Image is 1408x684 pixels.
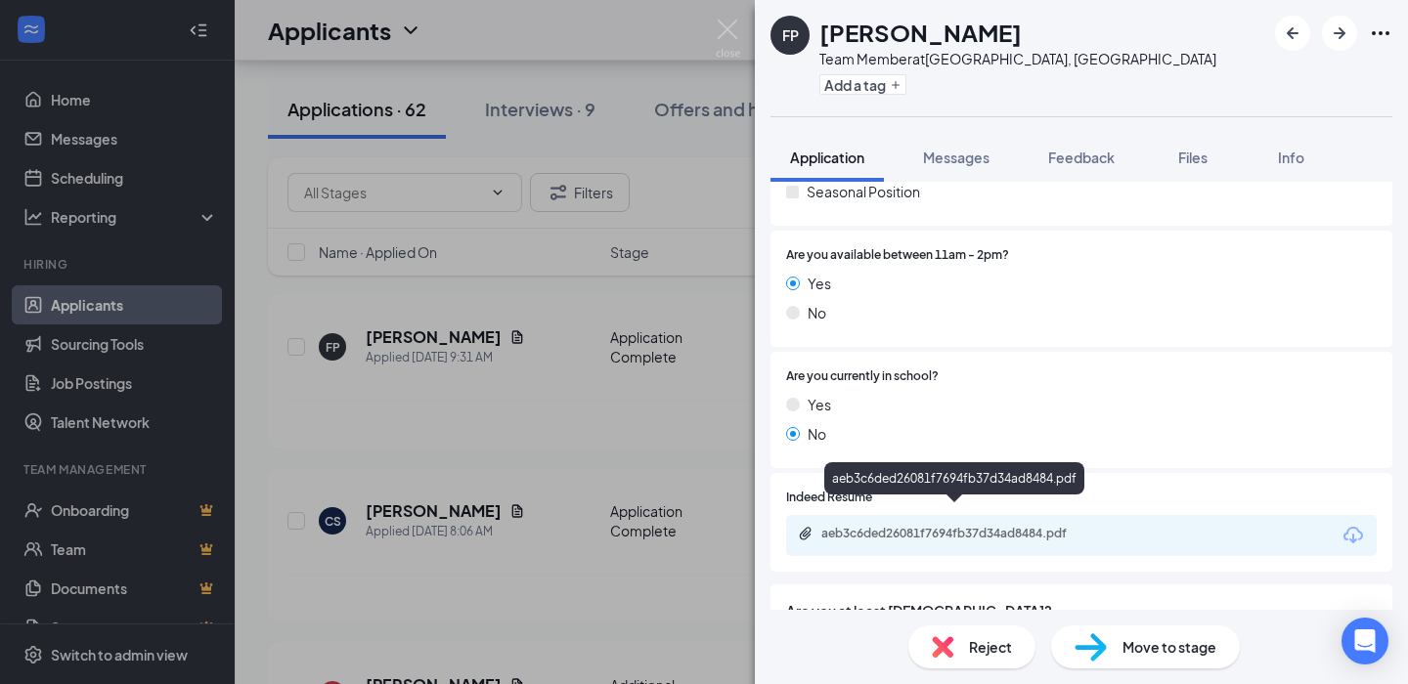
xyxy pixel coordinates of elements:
div: aeb3c6ded26081f7694fb37d34ad8484.pdf [821,526,1095,541]
svg: Plus [890,79,902,91]
span: Yes [808,394,831,415]
span: Are you currently in school? [786,367,939,386]
h1: [PERSON_NAME] [819,16,1022,49]
button: ArrowRight [1322,16,1357,51]
span: Are you at least [DEMOGRAPHIC_DATA]? [786,600,1377,621]
svg: ArrowLeftNew [1281,21,1304,45]
span: Indeed Resume [786,489,872,507]
span: Feedback [1048,149,1115,166]
span: No [808,423,826,445]
button: PlusAdd a tag [819,74,906,95]
svg: Download [1342,524,1365,547]
span: Move to stage [1122,636,1216,658]
svg: Paperclip [798,526,814,541]
div: Team Member at [GEOGRAPHIC_DATA], [GEOGRAPHIC_DATA] [819,49,1216,68]
span: Are you available between 11am - 2pm? [786,246,1009,265]
span: Info [1278,149,1304,166]
button: ArrowLeftNew [1275,16,1310,51]
span: Files [1178,149,1208,166]
svg: Ellipses [1369,21,1392,45]
span: Seasonal Position [807,181,920,202]
div: aeb3c6ded26081f7694fb37d34ad8484.pdf [824,462,1084,494]
div: FP [782,25,799,45]
span: Messages [923,149,990,166]
svg: ArrowRight [1328,21,1351,45]
div: Open Intercom Messenger [1342,618,1388,664]
span: Application [790,149,864,166]
span: Yes [808,273,831,294]
a: Paperclipaeb3c6ded26081f7694fb37d34ad8484.pdf [798,526,1115,544]
span: Reject [969,636,1012,658]
span: No [808,302,826,323]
